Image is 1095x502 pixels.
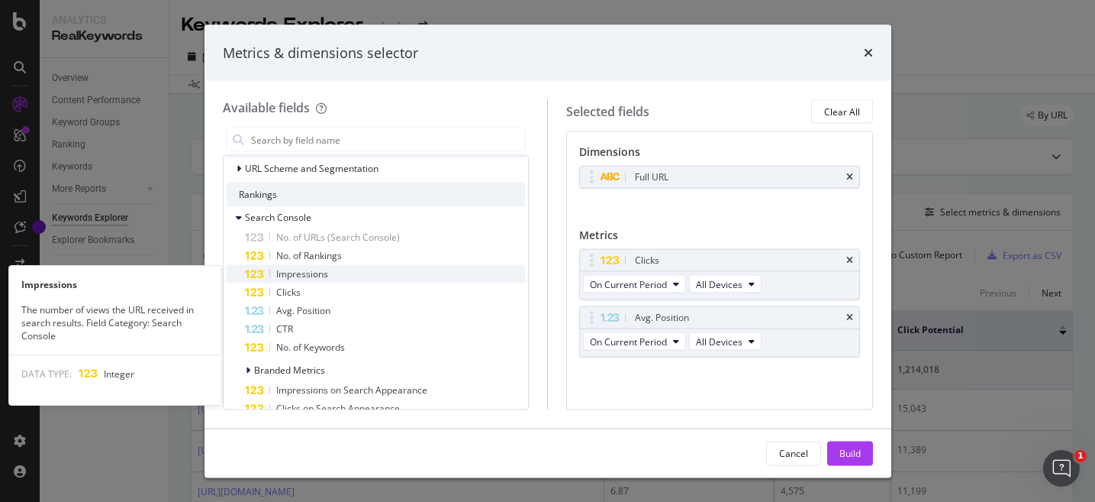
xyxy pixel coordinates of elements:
[245,162,378,175] span: URL Scheme and Segmentation
[579,166,860,189] div: Full URLtimes
[766,441,821,465] button: Cancel
[846,313,853,322] div: times
[276,249,342,262] span: No. of Rankings
[276,304,330,317] span: Avg. Position
[9,303,221,342] div: The number of views the URL received in search results. Field Category: Search Console
[811,99,873,124] button: Clear All
[579,144,860,166] div: Dimensions
[9,278,221,291] div: Impressions
[864,43,873,63] div: times
[223,99,310,116] div: Available fields
[276,322,293,335] span: CTR
[276,231,400,244] span: No. of URLs (Search Console)
[839,446,861,459] div: Build
[583,332,686,351] button: On Current Period
[276,384,427,397] span: Impressions on Search Appearance
[696,335,742,348] span: All Devices
[689,275,762,293] button: All Devices
[689,332,762,351] button: All Devices
[579,306,860,358] div: Avg. PositiontimesOn Current PeriodAll Devices
[254,364,325,377] span: Branded Metrics
[846,256,853,265] div: times
[276,286,301,299] span: Clicks
[579,228,860,249] div: Metrics
[579,249,860,300] div: ClickstimesOn Current PeriodAll Devices
[276,267,328,280] span: Impressions
[205,24,891,478] div: modal
[583,275,686,293] button: On Current Period
[1074,450,1087,462] span: 1
[223,43,418,63] div: Metrics & dimensions selector
[824,105,860,118] div: Clear All
[276,402,400,415] span: Clicks on Search Appearance
[1043,450,1080,487] iframe: Intercom live chat
[635,170,668,185] div: Full URL
[827,441,873,465] button: Build
[250,128,526,151] input: Search by field name
[276,341,345,354] span: No. of Keywords
[779,446,808,459] div: Cancel
[635,253,659,268] div: Clicks
[590,335,667,348] span: On Current Period
[635,310,689,325] div: Avg. Position
[227,183,526,207] div: Rankings
[590,277,667,290] span: On Current Period
[846,173,853,182] div: times
[245,211,311,224] span: Search Console
[566,102,649,120] div: Selected fields
[696,277,742,290] span: All Devices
